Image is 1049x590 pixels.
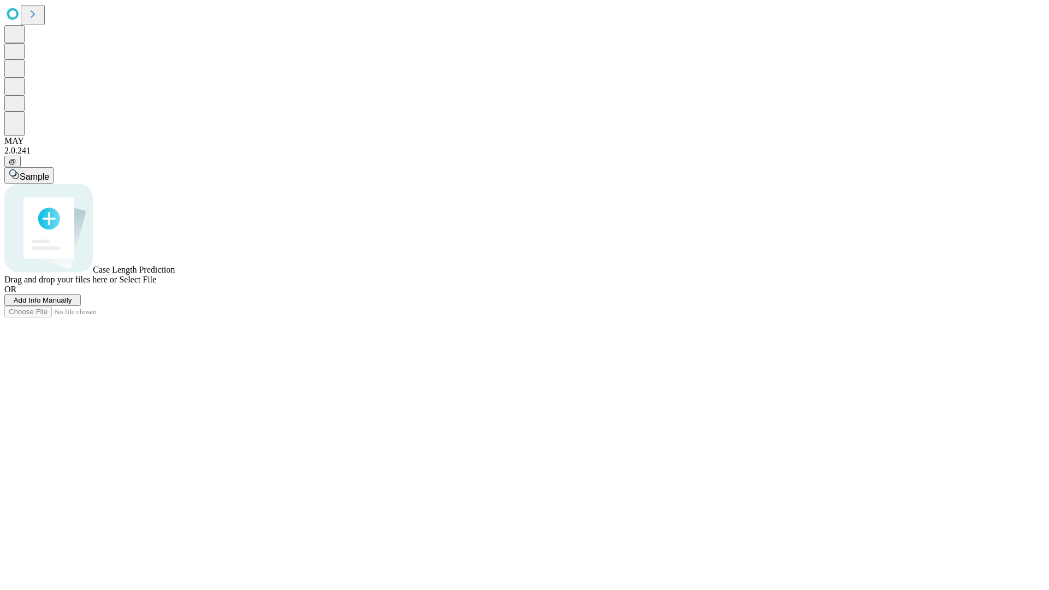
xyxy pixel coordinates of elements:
button: Add Info Manually [4,294,81,306]
span: Drag and drop your files here or [4,275,117,284]
div: 2.0.241 [4,146,1045,156]
span: @ [9,157,16,166]
span: Add Info Manually [14,296,72,304]
span: Case Length Prediction [93,265,175,274]
div: MAY [4,136,1045,146]
button: @ [4,156,21,167]
span: Select File [119,275,156,284]
span: Sample [20,172,49,181]
span: OR [4,285,16,294]
button: Sample [4,167,54,184]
